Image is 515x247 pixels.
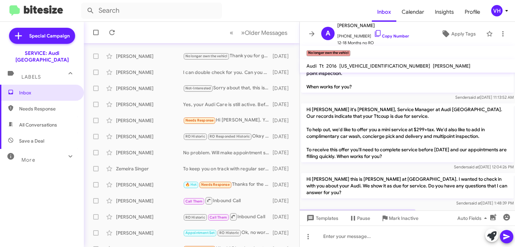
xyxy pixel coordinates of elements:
[116,165,183,172] div: Zemeira Singer
[183,165,273,172] div: To keep you on track with regular service maintenance on your vehicle, we recommend from 1 year o...
[116,69,183,76] div: [PERSON_NAME]
[185,231,215,235] span: Appointment Set
[326,63,337,69] span: 2016
[273,133,294,140] div: [DATE]
[210,215,227,220] span: Call Them
[301,209,415,221] p: hi. i will get back to you soon to schedule. thanks
[273,117,294,124] div: [DATE]
[219,231,239,235] span: RO Historic
[459,2,485,22] a: Profile
[183,101,273,108] div: Yes, your Audi Care is still active. Before 52,000 or [DATE]. You did your 20k service last year ...
[273,214,294,220] div: [DATE]
[273,53,294,60] div: [DATE]
[185,182,197,187] span: 🔥 Hot
[116,101,183,108] div: [PERSON_NAME]
[339,63,430,69] span: [US_VEHICLE_IDENTIFICATION_NUMBER]
[305,212,338,224] span: Templates
[183,213,273,221] div: Inbound Call
[185,215,205,220] span: RO Historic
[185,86,211,90] span: Not-Interested
[81,3,222,19] input: Search
[337,39,409,46] span: 12-18 Months no RO
[485,5,508,16] button: VH
[273,165,294,172] div: [DATE]
[430,2,459,22] a: Insights
[273,149,294,156] div: [DATE]
[433,63,470,69] span: [PERSON_NAME]
[491,5,503,16] div: VH
[344,212,376,224] button: Pause
[9,28,75,44] a: Special Campaign
[273,101,294,108] div: [DATE]
[273,197,294,204] div: [DATE]
[21,74,41,80] span: Labels
[226,26,237,39] button: Previous
[319,63,324,69] span: Tt
[116,149,183,156] div: [PERSON_NAME]
[454,164,514,169] span: Sender [DATE] 12:04:26 PM
[201,182,230,187] span: Needs Response
[455,95,514,100] span: Sender [DATE] 11:13:52 AM
[469,200,481,205] span: said at
[183,196,273,205] div: Inbound Call
[434,28,483,40] button: Apply Tags
[183,181,273,188] div: Thanks for the reminder. What's the cost for service this year? I don't have mileage on hand, but...
[457,212,490,224] span: Auto Fields
[337,29,409,39] span: [PHONE_NUMBER]
[19,89,76,96] span: Inbox
[183,149,273,156] div: No problem. Will make appointment soon! Thank u.
[301,173,514,198] p: Hi [PERSON_NAME] this is [PERSON_NAME] at [GEOGRAPHIC_DATA]. I wanted to check in with you about ...
[183,69,273,76] div: I can double check for you. Can you please provide your current mileage or an estimate of it?
[468,95,480,100] span: said at
[116,214,183,220] div: [PERSON_NAME]
[326,28,330,39] span: A
[19,138,44,144] span: Save a Deal
[306,50,350,56] small: No longer own the vehicl
[19,105,76,112] span: Needs Response
[241,28,245,37] span: »
[185,54,228,58] span: No longer own the vehicl
[226,26,291,39] nav: Page navigation example
[237,26,291,39] button: Next
[19,121,57,128] span: All Conversations
[210,134,250,139] span: RO Responded Historic
[306,63,317,69] span: Audi
[273,85,294,92] div: [DATE]
[183,133,273,140] div: Okay I understand. Feel free to reach out if I can help in the future!
[185,118,214,122] span: Needs Response
[376,212,424,224] button: Mark Inactive
[451,28,476,40] span: Apply Tags
[301,103,514,162] p: Hi [PERSON_NAME] it's [PERSON_NAME], Service Manager at Audi [GEOGRAPHIC_DATA]. Our records indic...
[337,21,409,29] span: [PERSON_NAME]
[116,181,183,188] div: [PERSON_NAME]
[183,84,273,92] div: Sorry about that, this is an automated system. I do see you were here not long ago. Have a great ...
[374,33,409,38] a: Copy Number
[116,53,183,60] div: [PERSON_NAME]
[389,212,418,224] span: Mark Inactive
[372,2,396,22] a: Inbox
[21,157,35,163] span: More
[116,197,183,204] div: [PERSON_NAME]
[116,133,183,140] div: [PERSON_NAME]
[273,69,294,76] div: [DATE]
[245,29,287,36] span: Older Messages
[300,212,344,224] button: Templates
[116,230,183,236] div: [PERSON_NAME]
[357,212,370,224] span: Pause
[456,200,514,205] span: Sender [DATE] 1:48:39 PM
[185,199,203,203] span: Call Them
[273,230,294,236] div: [DATE]
[116,85,183,92] div: [PERSON_NAME]
[183,116,273,124] div: Hi [PERSON_NAME]. You are correct. Thanks for reaching out. [DATE] work best for me unless you ha...
[230,28,233,37] span: «
[185,134,205,139] span: RO Historic
[29,32,70,39] span: Special Campaign
[116,117,183,124] div: [PERSON_NAME]
[467,164,479,169] span: said at
[183,229,273,237] div: Ok, no worries. Just a friendly reminder to keep you on track with regular service maintenance on...
[396,2,430,22] a: Calendar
